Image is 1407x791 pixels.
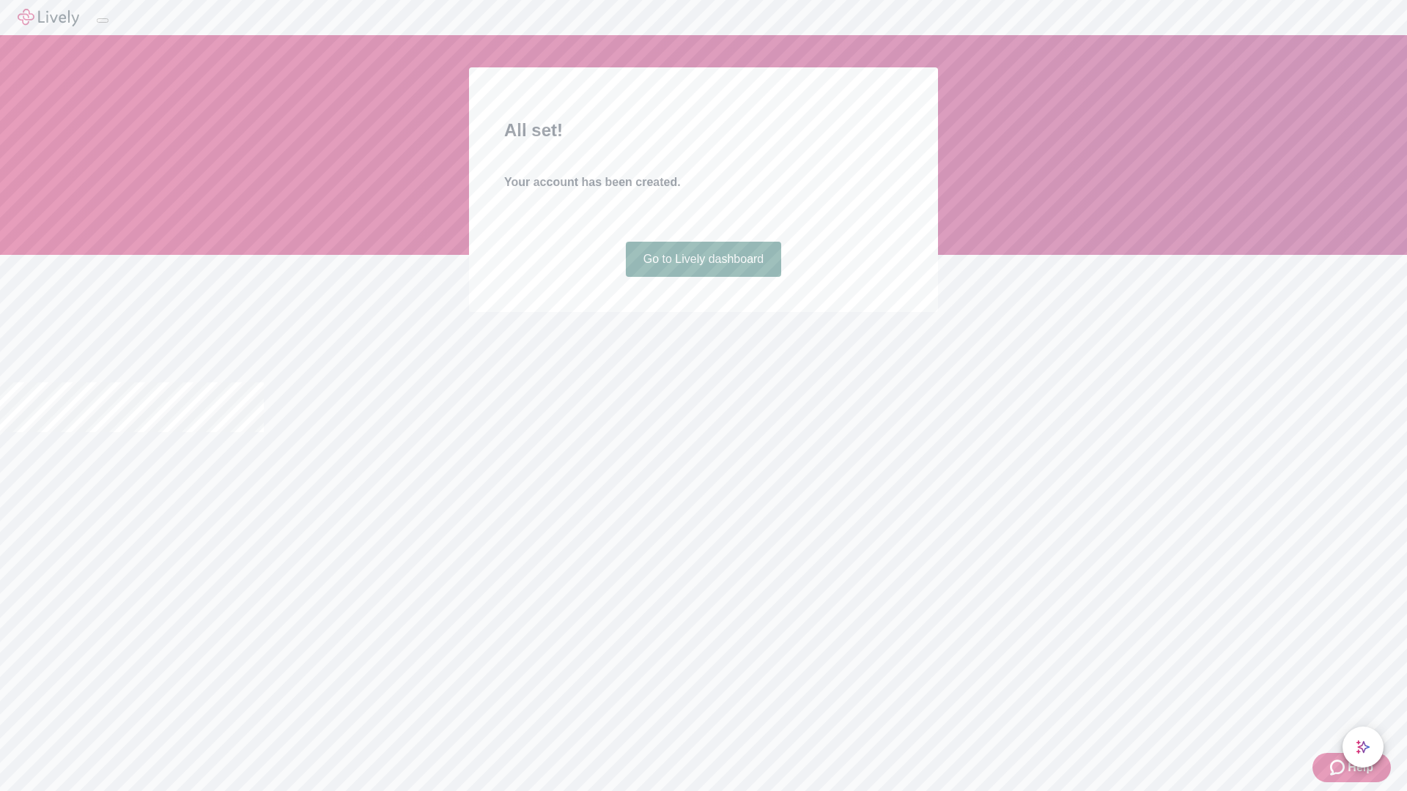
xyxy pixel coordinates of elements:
[1312,753,1391,782] button: Zendesk support iconHelp
[97,18,108,23] button: Log out
[18,9,79,26] img: Lively
[1348,759,1373,776] span: Help
[1356,740,1370,754] svg: Lively AI Assistant
[1343,727,1384,768] button: chat
[626,242,782,277] a: Go to Lively dashboard
[1330,759,1348,776] svg: Zendesk support icon
[504,117,903,144] h2: All set!
[504,174,903,191] h4: Your account has been created.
